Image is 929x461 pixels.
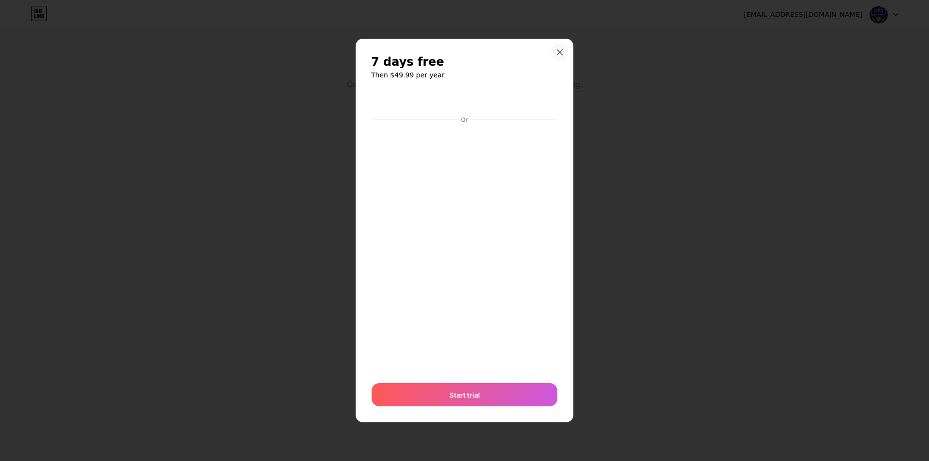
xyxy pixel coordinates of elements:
span: Start trial [450,390,480,400]
iframe: Cuadro de botón de pago seguro [372,90,557,113]
h6: Then $49.99 per year [371,70,558,80]
span: 7 days free [371,54,444,70]
iframe: Cuadro de entrada de pago seguro [370,125,559,374]
div: Or [459,116,470,124]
